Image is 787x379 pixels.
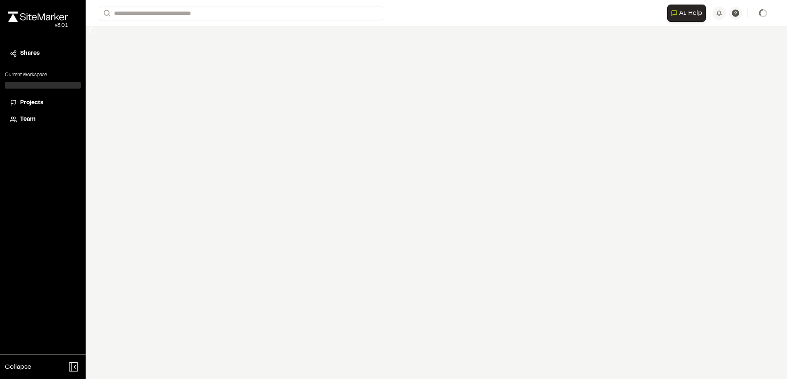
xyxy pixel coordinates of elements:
[5,71,81,79] p: Current Workspace
[5,362,31,372] span: Collapse
[20,98,43,108] span: Projects
[667,5,709,22] div: Open AI Assistant
[99,7,114,20] button: Search
[20,115,35,124] span: Team
[20,49,40,58] span: Shares
[8,22,68,29] div: Oh geez...please don't...
[679,8,702,18] span: AI Help
[10,49,76,58] a: Shares
[667,5,706,22] button: Open AI Assistant
[8,12,68,22] img: rebrand.png
[10,98,76,108] a: Projects
[10,115,76,124] a: Team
